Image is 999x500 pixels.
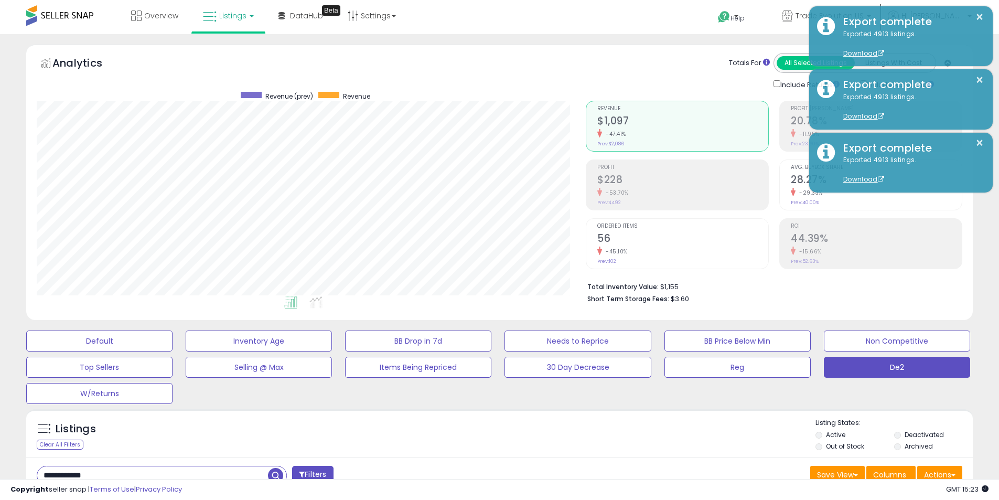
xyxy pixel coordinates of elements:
[905,430,944,439] label: Deactivated
[796,10,864,21] span: Trade Evolution US
[905,442,933,451] label: Archived
[597,232,768,247] h2: 56
[835,141,985,156] div: Export complete
[917,466,962,484] button: Actions
[587,282,659,291] b: Total Inventory Value:
[826,430,845,439] label: Active
[56,422,96,437] h5: Listings
[10,485,182,495] div: seller snap | |
[717,10,731,24] i: Get Help
[26,357,173,378] button: Top Sellers
[873,470,906,480] span: Columns
[504,331,651,352] button: Needs to Reprice
[26,383,173,404] button: W/Returns
[835,92,985,122] div: Exported 4913 listings.
[90,484,134,494] a: Terms of Use
[946,484,989,494] span: 2025-10-9 15:23 GMT
[345,357,491,378] button: Items Being Repriced
[343,92,370,101] span: Revenue
[186,331,332,352] button: Inventory Age
[10,484,49,494] strong: Copyright
[602,248,628,256] small: -45.10%
[796,248,822,256] small: -15.66%
[37,440,83,450] div: Clear All Filters
[835,155,985,185] div: Exported 4913 listings.
[791,224,962,229] span: ROI
[826,442,864,451] label: Out of Stock
[866,466,916,484] button: Columns
[186,357,332,378] button: Selling @ Max
[597,115,768,129] h2: $1,097
[824,331,970,352] button: Non Competitive
[597,199,621,206] small: Prev: $492
[791,165,962,171] span: Avg. Buybox Share
[815,418,973,428] p: Listing States:
[664,331,811,352] button: BB Price Below Min
[602,130,626,138] small: -47.41%
[219,10,246,21] span: Listings
[587,280,954,292] li: $1,155
[504,357,651,378] button: 30 Day Decrease
[597,174,768,188] h2: $228
[791,106,962,112] span: Profit [PERSON_NAME]
[835,77,985,92] div: Export complete
[597,106,768,112] span: Revenue
[791,141,819,147] small: Prev: 23.60%
[843,49,884,58] a: Download
[975,136,984,150] button: ×
[322,5,340,16] div: Tooltip anchor
[292,466,333,484] button: Filters
[664,357,811,378] button: Reg
[144,10,178,21] span: Overview
[975,10,984,24] button: ×
[52,56,123,73] h5: Analytics
[843,112,884,121] a: Download
[791,199,819,206] small: Prev: 40.00%
[824,357,970,378] button: De2
[796,189,823,197] small: -29.33%
[791,174,962,188] h2: 28.27%
[843,175,884,184] a: Download
[791,232,962,247] h2: 44.39%
[710,3,765,34] a: Help
[835,29,985,59] div: Exported 4913 listings.
[136,484,182,494] a: Privacy Policy
[810,466,865,484] button: Save View
[729,58,770,68] div: Totals For
[345,331,491,352] button: BB Drop in 7d
[975,73,984,87] button: ×
[731,14,745,23] span: Help
[835,14,985,29] div: Export complete
[597,141,624,147] small: Prev: $2,086
[597,165,768,171] span: Profit
[597,258,616,264] small: Prev: 102
[597,224,768,229] span: Ordered Items
[26,331,173,352] button: Default
[671,294,689,304] span: $3.60
[777,56,855,70] button: All Selected Listings
[791,115,962,129] h2: 20.78%
[290,10,323,21] span: DataHub
[791,258,819,264] small: Prev: 52.63%
[796,130,820,138] small: -11.95%
[602,189,629,197] small: -53.70%
[766,78,852,90] div: Include Returns
[587,294,669,303] b: Short Term Storage Fees:
[265,92,313,101] span: Revenue (prev)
